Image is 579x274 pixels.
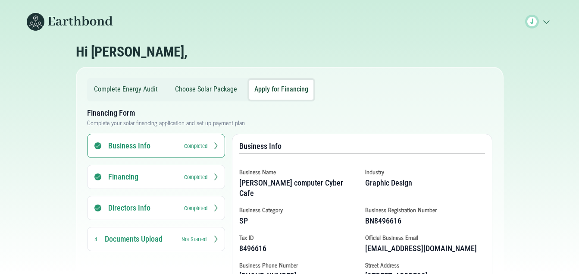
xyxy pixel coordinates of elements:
[239,167,358,176] p: Business Name
[87,227,225,251] button: Documents Upload 4 Not Started
[365,243,484,254] h4: [EMAIL_ADDRESS][DOMAIN_NAME]
[365,233,484,242] p: Official Business Email
[239,243,358,254] h4: 8496616
[239,216,358,226] h4: SP
[87,196,225,220] button: Directors Info Completed
[108,141,177,151] h3: Business Info
[365,205,484,214] p: Business Registration Number
[184,173,207,181] small: Completed
[365,167,484,176] p: Industry
[239,205,358,214] p: Business Category
[530,16,534,27] span: J
[87,165,225,189] button: Financing Completed
[184,204,207,212] small: Completed
[94,236,97,243] small: 4
[76,44,188,60] h2: Hi [PERSON_NAME],
[182,235,207,243] small: Not Started
[108,172,177,182] h3: Financing
[105,234,174,244] h3: Documents Upload
[89,80,163,100] button: Complete Energy Audit
[365,178,484,188] h4: Graphic Design
[184,142,207,150] small: Completed
[27,13,113,31] img: Earthbond's long logo for desktop view
[170,80,242,100] button: Choose Solar Package
[249,80,313,100] button: Apply for Financing
[87,108,492,118] h3: Financing Form
[365,216,484,226] h4: BN8496616
[239,141,485,151] h3: Business Info
[365,261,484,269] p: Street Address
[87,134,225,158] button: Business Info Completed
[239,178,358,198] h4: [PERSON_NAME] computer Cyber Cafe
[87,118,492,127] p: Complete your solar financing application and set up payment plan
[239,261,358,269] p: Business Phone Number
[239,233,358,242] p: Tax ID
[108,203,177,213] h3: Directors Info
